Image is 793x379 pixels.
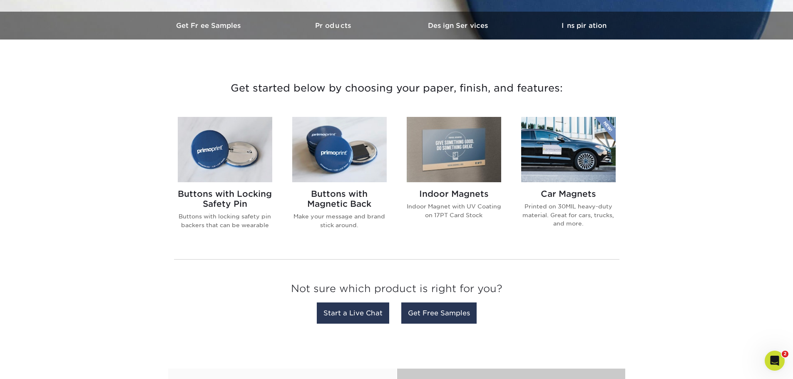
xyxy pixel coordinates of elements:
[178,189,272,209] h2: Buttons with Locking Safety Pin
[397,12,522,40] a: Design Services
[178,117,272,243] a: Buttons with Locking Safety Pin Magnets and Buttons Buttons with Locking Safety Pin Buttons with ...
[178,117,272,182] img: Buttons with Locking Safety Pin Magnets and Buttons
[407,202,501,219] p: Indoor Magnet with UV Coating on 17PT Card Stock
[521,202,616,228] p: Printed on 30MIL heavy-duty material. Great for cars, trucks, and more.
[147,22,272,30] h3: Get Free Samples
[521,117,616,182] img: Car Magnets Magnets and Buttons
[174,276,619,305] h3: Not sure which product is right for you?
[407,117,501,243] a: Indoor Magnets Magnets and Buttons Indoor Magnets Indoor Magnet with UV Coating on 17PT Card Stock
[522,22,646,30] h3: Inspiration
[272,12,397,40] a: Products
[401,302,477,324] a: Get Free Samples
[178,212,272,229] p: Buttons with locking safety pin backers that can be wearable
[292,117,387,182] img: Buttons with Magnetic Back Magnets and Buttons
[782,351,788,357] span: 2
[397,22,522,30] h3: Design Services
[595,117,616,142] img: New Product
[407,189,501,199] h2: Indoor Magnets
[765,351,785,371] iframe: Intercom live chat
[147,12,272,40] a: Get Free Samples
[292,189,387,209] h2: Buttons with Magnetic Back
[292,117,387,243] a: Buttons with Magnetic Back Magnets and Buttons Buttons with Magnetic Back Make your message and b...
[407,117,501,182] img: Indoor Magnets Magnets and Buttons
[521,189,616,199] h2: Car Magnets
[272,22,397,30] h3: Products
[522,12,646,40] a: Inspiration
[2,354,71,376] iframe: Google Customer Reviews
[153,69,640,107] h3: Get started below by choosing your paper, finish, and features:
[521,117,616,243] a: Car Magnets Magnets and Buttons Car Magnets Printed on 30MIL heavy-duty material. Great for cars,...
[317,302,389,324] a: Start a Live Chat
[292,212,387,229] p: Make your message and brand stick around.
